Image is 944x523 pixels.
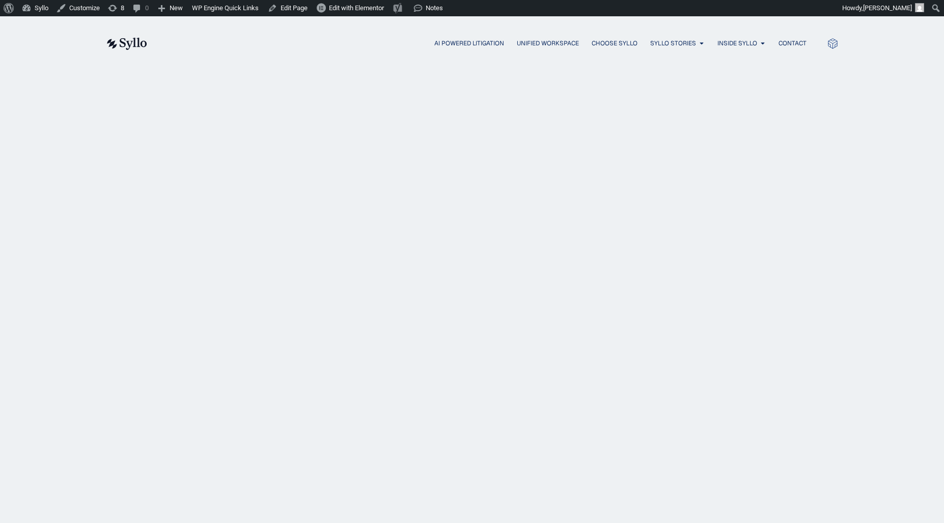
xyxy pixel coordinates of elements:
a: Inside Syllo [717,39,757,48]
img: syllo [105,38,147,50]
nav: Menu [168,39,807,48]
a: Choose Syllo [592,39,637,48]
a: AI Powered Litigation [434,39,504,48]
span: Edit with Elementor [329,4,384,12]
a: Contact [779,39,807,48]
span: [PERSON_NAME] [863,4,912,12]
div: Menu Toggle [168,39,807,48]
a: Unified Workspace [517,39,579,48]
a: Syllo Stories [650,39,696,48]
